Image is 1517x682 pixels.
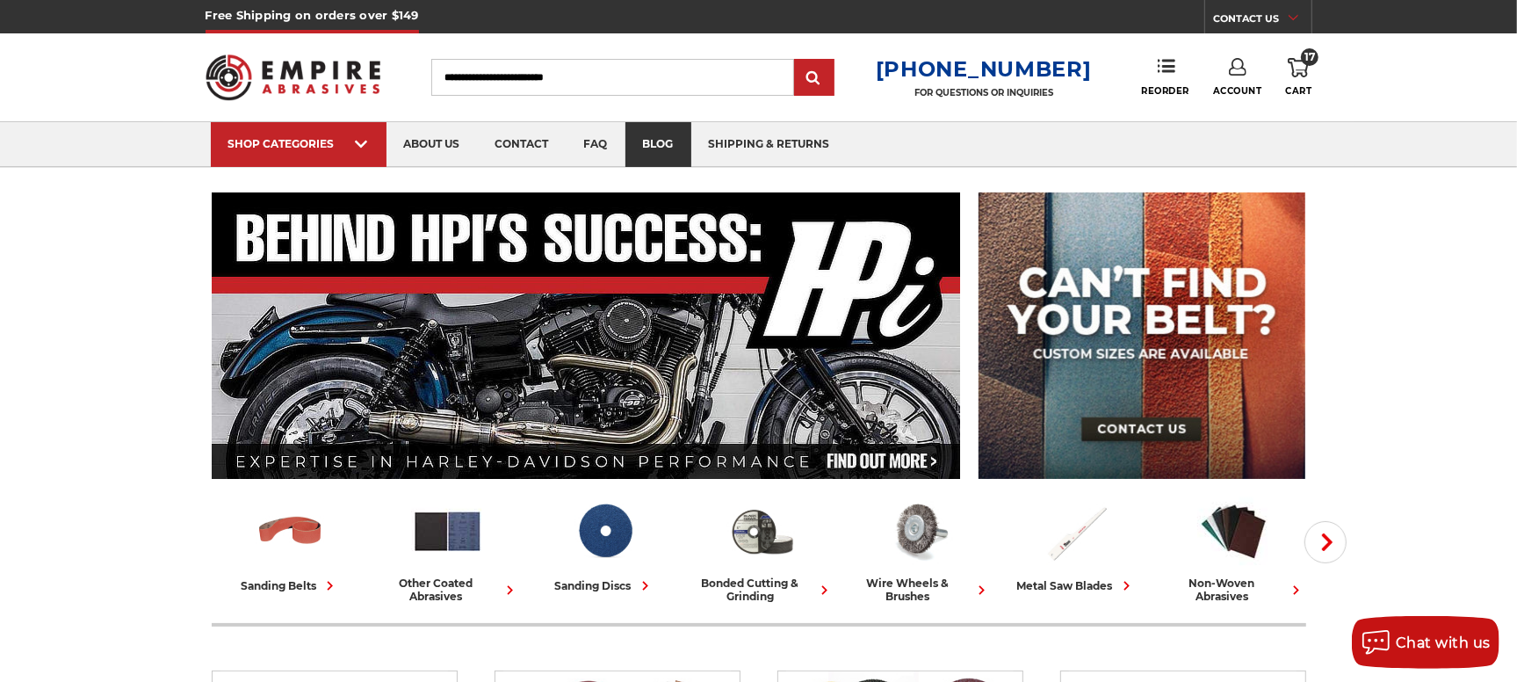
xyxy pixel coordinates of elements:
[219,495,362,595] a: sanding belts
[1197,495,1270,568] img: Non-woven Abrasives
[1005,495,1148,595] a: metal saw blades
[1040,495,1113,568] img: Metal Saw Blades
[241,577,339,595] div: sanding belts
[625,122,691,167] a: blog
[1352,616,1499,669] button: Chat with us
[1213,85,1262,97] span: Account
[376,495,519,603] a: other coated abrasives
[1141,58,1189,96] a: Reorder
[1214,9,1311,33] a: CONTACT US
[555,577,654,595] div: sanding discs
[797,61,832,96] input: Submit
[1396,635,1491,651] span: Chat with us
[876,87,1092,98] p: FOR QUESTIONS OR INQUIRIES
[726,495,798,568] img: Bonded Cutting & Grinding
[386,122,478,167] a: about us
[1304,521,1347,563] button: Next
[1285,85,1311,97] span: Cart
[212,192,961,479] img: Banner for an interview featuring Horsepower Inc who makes Harley performance upgrades featured o...
[567,122,625,167] a: faq
[478,122,567,167] a: contact
[848,577,991,603] div: wire wheels & brushes
[411,495,484,568] img: Other Coated Abrasives
[376,577,519,603] div: other coated abrasives
[228,137,369,150] div: SHOP CATEGORIES
[1141,85,1189,97] span: Reorder
[690,495,834,603] a: bonded cutting & grinding
[979,192,1305,479] img: promo banner for custom belts.
[690,577,834,603] div: bonded cutting & grinding
[254,495,327,568] img: Sanding Belts
[533,495,676,595] a: sanding discs
[1301,48,1318,66] span: 17
[1162,577,1305,603] div: non-woven abrasives
[1162,495,1305,603] a: non-woven abrasives
[876,56,1092,82] a: [PHONE_NUMBER]
[691,122,848,167] a: shipping & returns
[1017,577,1136,595] div: metal saw blades
[883,495,956,568] img: Wire Wheels & Brushes
[568,495,641,568] img: Sanding Discs
[848,495,991,603] a: wire wheels & brushes
[206,43,381,112] img: Empire Abrasives
[1285,58,1311,97] a: 17 Cart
